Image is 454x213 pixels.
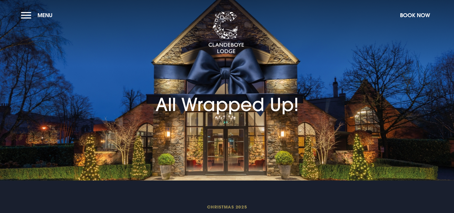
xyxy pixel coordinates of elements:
span: Christmas 2025 [84,204,370,210]
h1: All Wrapped Up! [155,68,299,116]
span: Menu [38,12,53,19]
button: Menu [21,9,56,22]
img: Clandeboye Lodge [208,12,244,54]
button: Book Now [397,9,433,22]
